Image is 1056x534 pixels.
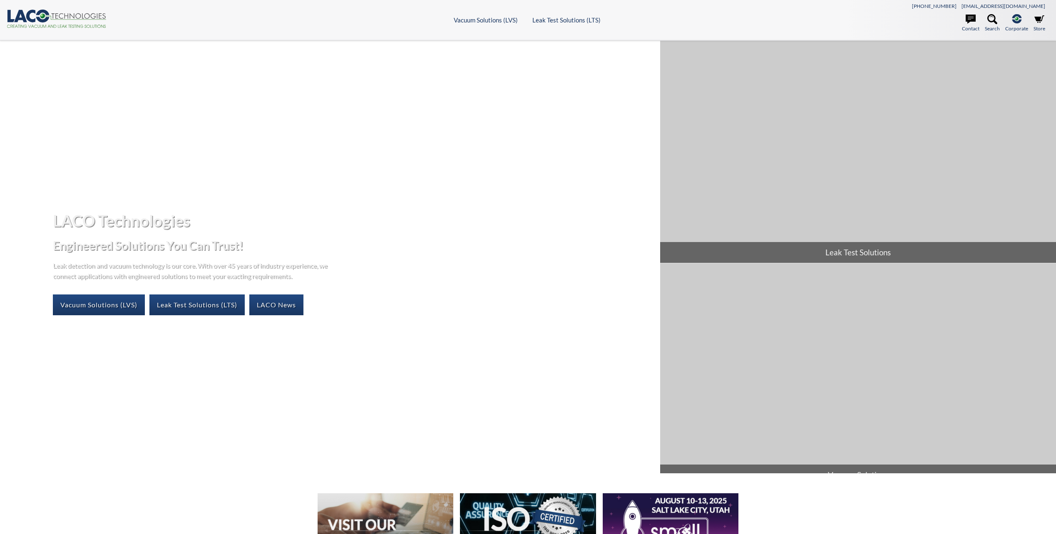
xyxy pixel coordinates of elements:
a: LACO News [249,294,303,315]
a: Store [1034,14,1045,32]
a: Vacuum Solutions [660,263,1056,485]
a: Vacuum Solutions (LVS) [53,294,145,315]
a: [EMAIL_ADDRESS][DOMAIN_NAME] [962,3,1045,9]
span: Leak Test Solutions [660,242,1056,263]
h2: Engineered Solutions You Can Trust! [53,238,653,253]
h1: LACO Technologies [53,210,653,231]
a: Vacuum Solutions (LVS) [454,16,518,24]
a: Contact [962,14,979,32]
span: Vacuum Solutions [660,465,1056,485]
a: [PHONE_NUMBER] [912,3,957,9]
p: Leak detection and vacuum technology is our core. With over 45 years of industry experience, we c... [53,260,332,281]
a: Leak Test Solutions [660,41,1056,263]
a: Leak Test Solutions (LTS) [532,16,601,24]
span: Corporate [1005,25,1028,32]
a: Search [985,14,1000,32]
a: Leak Test Solutions (LTS) [149,294,245,315]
